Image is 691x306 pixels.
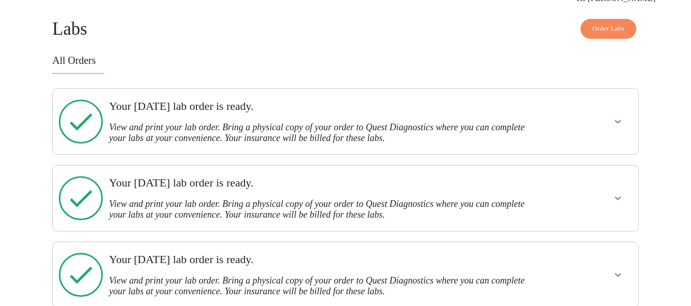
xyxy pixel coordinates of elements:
[606,186,630,210] button: show more
[109,100,525,113] h3: Your [DATE] lab order is ready.
[109,199,525,220] h3: View and print your lab order. Bring a physical copy of your order to Quest Diagnostics where you...
[109,253,525,266] h3: Your [DATE] lab order is ready.
[581,19,636,39] button: Order Labs
[109,275,525,297] h3: View and print your lab order. Bring a physical copy of your order to Quest Diagnostics where you...
[606,263,630,287] button: show more
[109,176,525,190] h3: Your [DATE] lab order is ready.
[109,122,525,144] h3: View and print your lab order. Bring a physical copy of your order to Quest Diagnostics where you...
[52,19,639,39] h4: Labs
[606,109,630,134] button: show more
[592,23,625,35] span: Order Labs
[52,55,639,66] h3: All Orders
